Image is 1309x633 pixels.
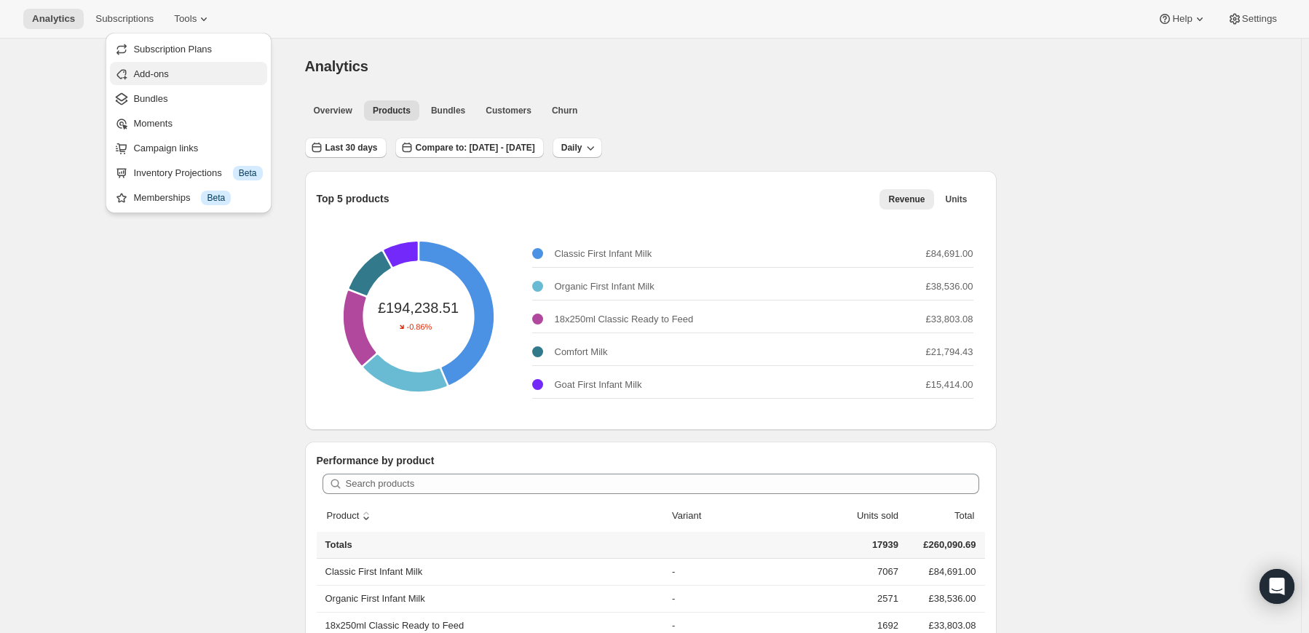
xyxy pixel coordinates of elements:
button: Compare to: [DATE] - [DATE] [395,138,544,158]
span: Moments [133,118,172,129]
p: Comfort Milk [555,345,608,359]
p: £38,536.00 [925,279,973,294]
button: Tools [165,9,220,29]
span: Revenue [888,194,925,205]
span: Analytics [32,13,75,25]
span: Subscription Plans [133,44,212,55]
p: Top 5 products [317,191,389,206]
th: Organic First Infant Milk [317,585,668,612]
p: Goat First Infant Milk [555,378,642,392]
button: Add-ons [110,62,266,85]
p: £84,691.00 [925,247,973,261]
td: £260,090.69 [903,532,984,559]
span: Bundles [431,105,465,116]
button: Bundles [110,87,266,110]
td: 7067 [822,559,903,585]
span: Units [946,194,968,205]
p: Classic First Infant Milk [555,247,652,261]
p: Organic First Infant Milk [555,279,654,294]
button: Variant [670,502,718,530]
span: Add-ons [133,68,168,79]
button: Analytics [23,9,84,29]
span: Campaign links [133,143,198,154]
div: Open Intercom Messenger [1259,569,1294,604]
input: Search products [346,474,979,494]
span: Help [1172,13,1192,25]
span: Bundles [133,93,167,104]
td: £38,536.00 [903,585,984,612]
td: - [668,585,822,612]
td: £84,691.00 [903,559,984,585]
span: Beta [207,192,225,204]
td: - [668,559,822,585]
span: Subscriptions [95,13,154,25]
span: Churn [552,105,577,116]
span: Last 30 days [325,142,378,154]
span: Beta [239,167,257,179]
span: Tools [174,13,197,25]
button: Memberships [110,186,266,209]
p: 18x250ml Classic Ready to Feed [555,312,694,327]
span: Products [373,105,411,116]
span: Compare to: [DATE] - [DATE] [416,142,535,154]
th: Classic First Infant Milk [317,559,668,585]
p: £15,414.00 [925,378,973,392]
div: Inventory Projections [133,166,262,180]
button: Moments [110,111,266,135]
button: Units sold [840,502,901,530]
p: £21,794.43 [925,345,973,359]
div: Memberships [133,191,262,205]
span: Analytics [305,58,368,74]
button: Subscriptions [87,9,162,29]
p: Performance by product [317,453,985,468]
button: sort ascending byProduct [325,502,376,530]
th: Totals [317,532,668,559]
td: 17939 [822,532,903,559]
button: Last 30 days [305,138,387,158]
button: Daily [553,138,603,158]
button: Subscription Plans [110,37,266,60]
span: Overview [314,105,352,116]
span: Customers [486,105,531,116]
button: Total [938,502,976,530]
p: £33,803.08 [925,312,973,327]
td: 2571 [822,585,903,612]
button: Help [1149,9,1215,29]
button: Settings [1219,9,1286,29]
button: Campaign links [110,136,266,159]
span: Daily [561,142,582,154]
span: Settings [1242,13,1277,25]
button: Inventory Projections [110,161,266,184]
